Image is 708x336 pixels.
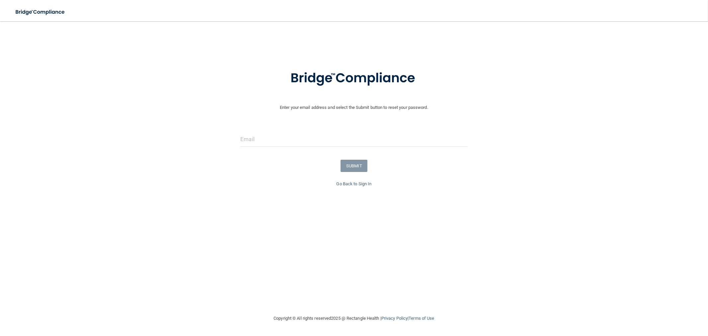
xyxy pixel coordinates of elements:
iframe: Drift Widget Chat Controller [594,290,700,315]
div: Copyright © All rights reserved 2025 @ Rectangle Health | | [233,308,475,329]
button: SUBMIT [341,160,367,172]
a: Go Back to Sign In [337,181,372,186]
input: Email [240,132,467,147]
a: Privacy Policy [381,316,408,321]
a: Terms of Use [409,316,434,321]
img: bridge_compliance_login_screen.278c3ca4.svg [277,61,432,96]
img: bridge_compliance_login_screen.278c3ca4.svg [10,5,71,19]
